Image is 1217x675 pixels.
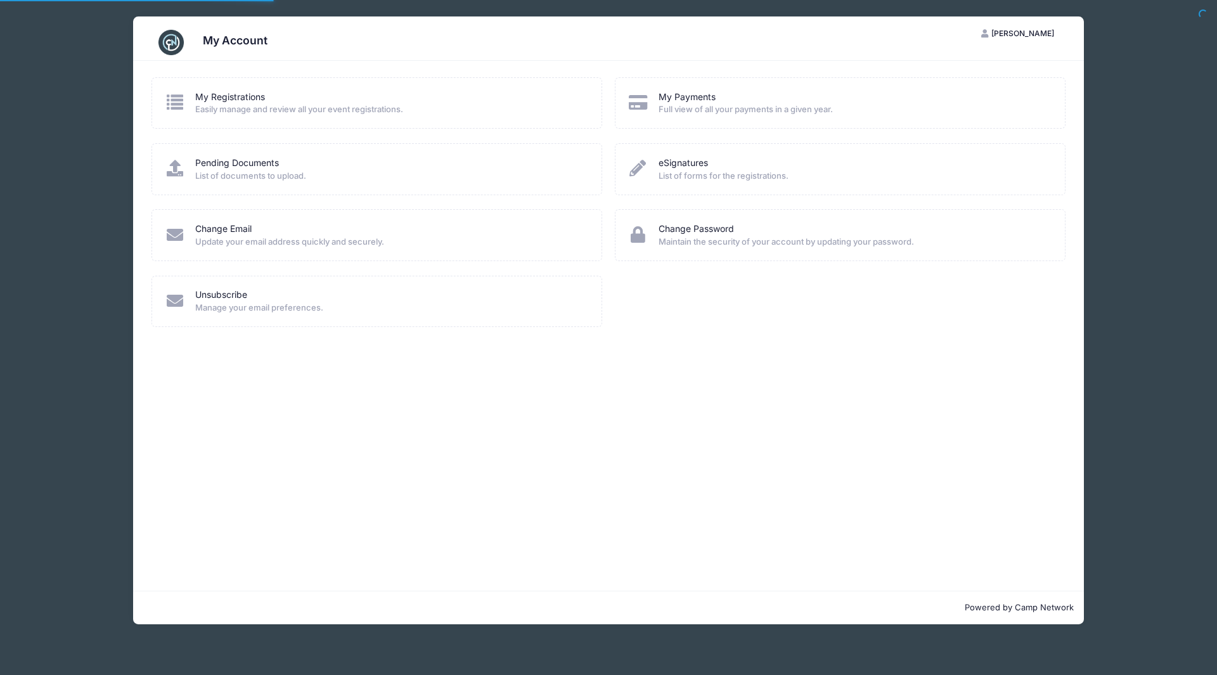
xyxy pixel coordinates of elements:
[143,601,1074,614] p: Powered by Camp Network
[195,222,252,236] a: Change Email
[195,91,265,104] a: My Registrations
[195,103,585,116] span: Easily manage and review all your event registrations.
[203,34,267,47] h3: My Account
[195,236,585,248] span: Update your email address quickly and securely.
[195,288,247,302] a: Unsubscribe
[991,29,1054,38] span: [PERSON_NAME]
[195,302,585,314] span: Manage your email preferences.
[659,222,734,236] a: Change Password
[659,157,708,170] a: eSignatures
[659,91,716,104] a: My Payments
[659,170,1048,183] span: List of forms for the registrations.
[659,103,1048,116] span: Full view of all your payments in a given year.
[659,236,1048,248] span: Maintain the security of your account by updating your password.
[195,157,279,170] a: Pending Documents
[195,170,585,183] span: List of documents to upload.
[970,23,1066,44] button: [PERSON_NAME]
[158,30,184,55] img: CampNetwork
